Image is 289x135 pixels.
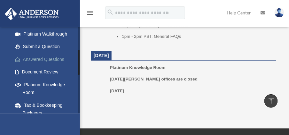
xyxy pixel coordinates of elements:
[94,53,109,58] span: [DATE]
[3,8,61,20] img: Anderson Advisors Platinum Portal
[9,40,84,53] a: Submit a Question
[122,33,272,40] li: 1pm - 2pm PST: General FAQs
[9,28,84,40] a: Platinum Walkthrough
[9,53,84,66] a: Answered Questions
[86,9,94,17] i: menu
[110,89,124,93] u: [DATE]
[275,8,284,17] img: User Pic
[9,66,84,79] a: Document Review
[267,97,275,105] i: vertical_align_top
[86,11,94,17] a: menu
[9,99,84,119] a: Tax & Bookkeeping Packages
[107,9,114,16] i: search
[110,77,198,81] b: [DATE][PERSON_NAME] offices are closed
[264,94,278,108] a: vertical_align_top
[110,65,166,70] span: Platinum Knowledge Room
[9,78,81,99] a: Platinum Knowledge Room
